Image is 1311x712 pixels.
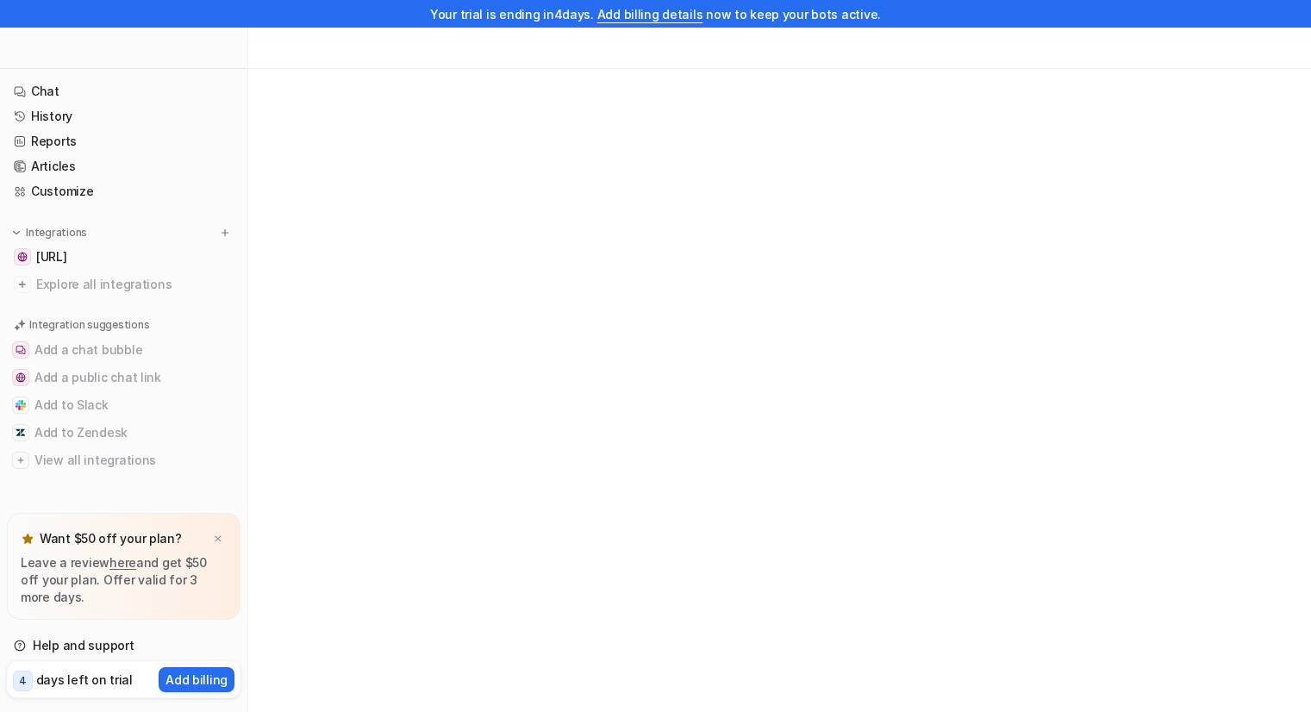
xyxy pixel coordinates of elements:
p: Integration suggestions [29,317,149,333]
p: 4 [19,673,27,689]
p: Integrations [26,226,87,240]
button: Add billing [159,667,234,692]
button: Add a public chat linkAdd a public chat link [7,364,240,391]
a: Articles [7,154,240,178]
span: Explore all integrations [36,271,234,298]
a: Customize [7,179,240,203]
img: Add a public chat link [16,372,26,383]
img: x [213,534,223,545]
img: star [21,532,34,546]
button: Integrations [7,224,92,241]
a: Explore all integrations [7,272,240,297]
a: here [109,555,136,570]
button: Add a chat bubbleAdd a chat bubble [7,336,240,364]
img: Add to Zendesk [16,428,26,438]
a: History [7,104,240,128]
a: Help and support [7,634,240,658]
a: Chat [7,79,240,103]
a: Reports [7,129,240,153]
a: Add billing details [597,7,703,22]
img: View all integrations [16,455,26,465]
p: days left on trial [36,671,133,689]
a: www.noxus.ai[URL] [7,245,240,269]
img: Add to Slack [16,400,26,410]
p: Want $50 off your plan? [40,530,182,547]
span: [URL] [36,248,67,265]
button: Add to ZendeskAdd to Zendesk [7,419,240,447]
img: menu_add.svg [219,227,231,239]
img: Add a chat bubble [16,345,26,355]
p: Add billing [165,671,228,689]
p: Leave a review and get $50 off your plan. Offer valid for 3 more days. [21,554,227,606]
img: explore all integrations [14,276,31,293]
img: expand menu [10,227,22,239]
button: View all integrationsView all integrations [7,447,240,474]
button: Add to SlackAdd to Slack [7,391,240,419]
img: www.noxus.ai [17,252,28,262]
